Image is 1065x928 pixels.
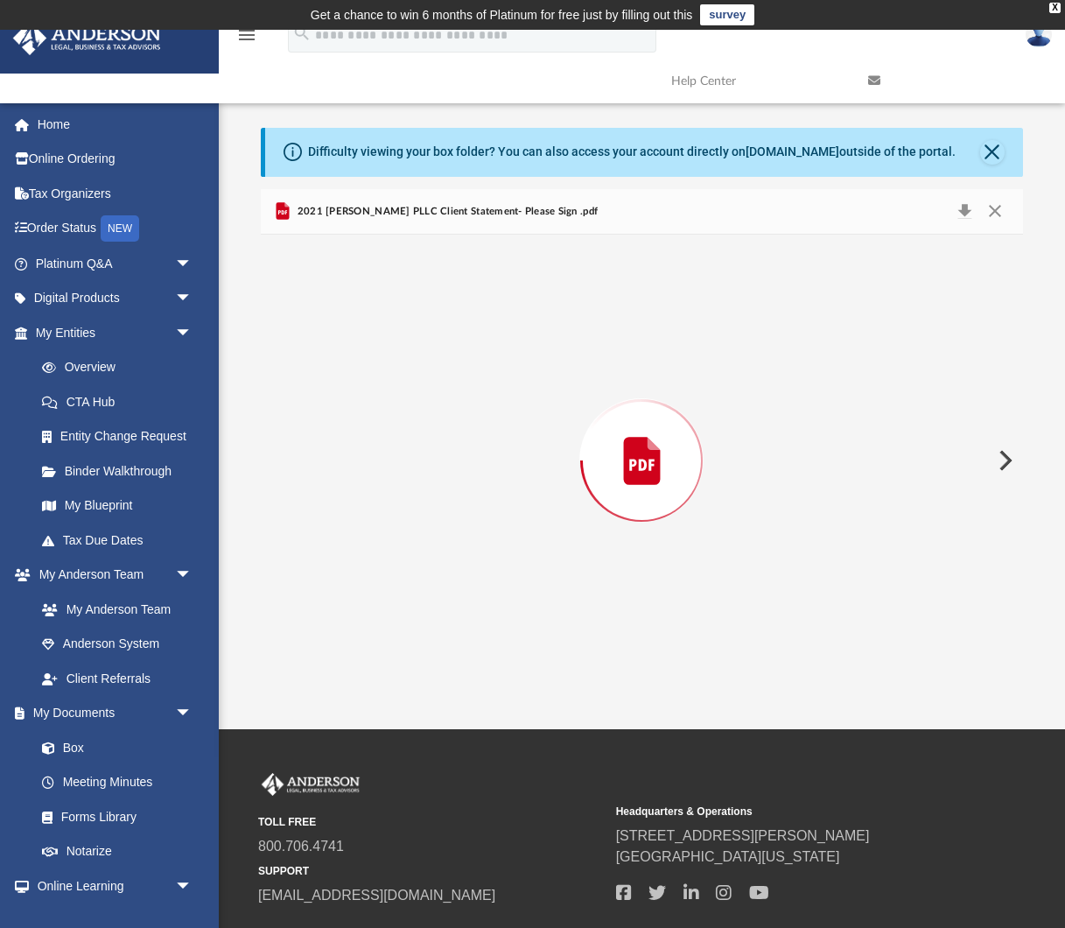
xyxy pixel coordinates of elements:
a: [GEOGRAPHIC_DATA][US_STATE] [616,849,840,864]
a: My Documentsarrow_drop_down [12,696,210,731]
img: User Pic [1026,22,1052,47]
div: Get a chance to win 6 months of Platinum for free just by filling out this [311,4,693,25]
a: Tax Due Dates [25,523,219,558]
a: Entity Change Request [25,419,219,454]
a: Online Ordering [12,142,219,177]
button: Download [949,200,980,224]
a: Online Learningarrow_drop_down [12,868,210,903]
a: Platinum Q&Aarrow_drop_down [12,246,219,281]
div: Preview [261,189,1022,687]
span: arrow_drop_down [175,315,210,351]
span: arrow_drop_down [175,246,210,282]
div: Difficulty viewing your box folder? You can also access your account directly on outside of the p... [308,143,956,161]
a: My Blueprint [25,489,210,524]
a: CTA Hub [25,384,219,419]
a: menu [236,33,257,46]
div: close [1049,3,1061,13]
small: TOLL FREE [258,814,604,830]
a: 800.706.4741 [258,839,344,854]
a: Order StatusNEW [12,211,219,247]
span: arrow_drop_down [175,281,210,317]
i: menu [236,25,257,46]
a: Forms Library [25,799,201,834]
a: [EMAIL_ADDRESS][DOMAIN_NAME] [258,888,495,903]
button: Next File [984,436,1023,485]
a: My Anderson Teamarrow_drop_down [12,558,210,593]
img: Anderson Advisors Platinum Portal [8,21,166,55]
a: Anderson System [25,627,210,662]
a: Help Center [658,46,855,116]
button: Close [980,140,1005,165]
a: Box [25,730,201,765]
span: arrow_drop_down [175,868,210,904]
a: [DOMAIN_NAME] [746,144,839,158]
div: NEW [101,215,139,242]
small: Headquarters & Operations [616,804,962,819]
a: Meeting Minutes [25,765,210,800]
span: 2021 [PERSON_NAME] PLLC Client Statement- Please Sign .pdf [293,204,598,220]
span: arrow_drop_down [175,558,210,594]
a: Binder Walkthrough [25,453,219,489]
a: Notarize [25,834,210,869]
a: Digital Productsarrow_drop_down [12,281,219,316]
a: Tax Organizers [12,176,219,211]
span: arrow_drop_down [175,696,210,732]
a: Client Referrals [25,661,210,696]
a: Overview [25,350,219,385]
i: search [292,24,312,43]
a: My Entitiesarrow_drop_down [12,315,219,350]
a: My Anderson Team [25,592,201,627]
a: [STREET_ADDRESS][PERSON_NAME] [616,828,870,843]
small: SUPPORT [258,863,604,879]
a: Home [12,107,219,142]
button: Close [979,200,1011,224]
img: Anderson Advisors Platinum Portal [258,773,363,796]
a: survey [700,4,754,25]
